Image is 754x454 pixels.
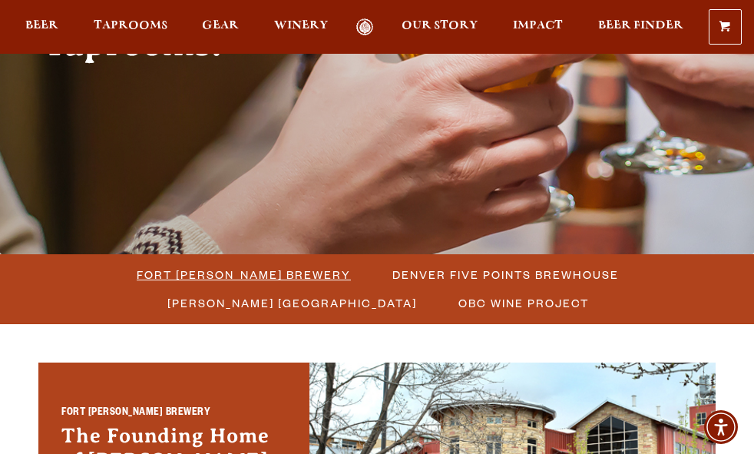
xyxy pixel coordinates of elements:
a: Our Story [402,18,478,36]
span: [PERSON_NAME] [GEOGRAPHIC_DATA] [167,292,417,314]
span: Beer [25,19,58,31]
div: Accessibility Menu [704,410,738,444]
span: Gear [202,19,239,31]
span: Beer Finder [598,19,683,31]
span: Taprooms [94,19,167,31]
a: Fort [PERSON_NAME] Brewery [127,263,359,286]
a: Gear [202,18,239,36]
a: [PERSON_NAME] [GEOGRAPHIC_DATA] [158,292,425,314]
a: Beer Finder [598,18,683,36]
span: OBC Wine Project [458,292,589,314]
a: OBC Wine Project [449,292,597,314]
span: Impact [513,19,563,31]
span: Fort [PERSON_NAME] Brewery [137,263,351,286]
a: Odell Home [346,18,384,36]
a: Denver Five Points Brewhouse [383,263,627,286]
a: Impact [513,18,563,36]
a: Taprooms [94,18,167,36]
a: Winery [274,18,328,36]
span: Winery [274,19,328,31]
span: Our Story [402,19,478,31]
a: Beer [25,18,58,36]
h2: Fort [PERSON_NAME] Brewery [61,406,286,423]
span: Denver Five Points Brewhouse [392,263,619,286]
